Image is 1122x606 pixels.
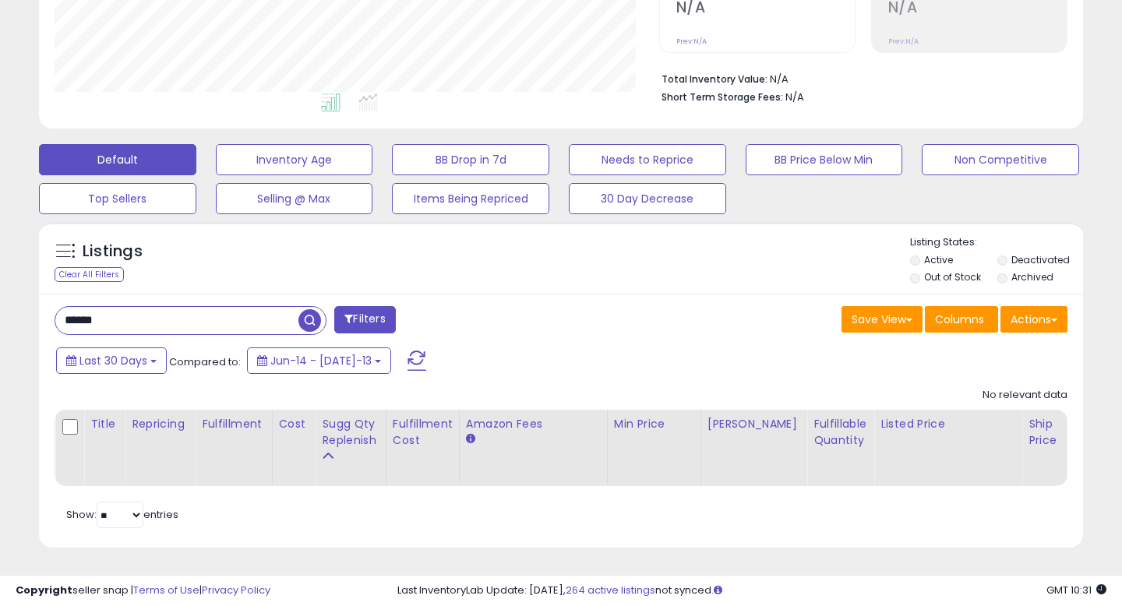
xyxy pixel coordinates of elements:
[569,183,726,214] button: 30 Day Decrease
[1000,306,1067,333] button: Actions
[566,583,655,597] a: 264 active listings
[910,235,1084,250] p: Listing States:
[202,583,270,597] a: Privacy Policy
[133,583,199,597] a: Terms of Use
[922,144,1079,175] button: Non Competitive
[662,69,1056,87] li: N/A
[216,183,373,214] button: Selling @ Max
[169,354,241,369] span: Compared to:
[83,241,143,262] h5: Listings
[334,306,395,333] button: Filters
[746,144,903,175] button: BB Price Below Min
[1028,416,1060,449] div: Ship Price
[90,416,118,432] div: Title
[813,416,867,449] div: Fulfillable Quantity
[39,144,196,175] button: Default
[202,416,265,432] div: Fulfillment
[880,416,1015,432] div: Listed Price
[316,410,386,486] th: Please note that this number is a calculation based on your required days of coverage and your ve...
[16,583,270,598] div: seller snap | |
[662,90,783,104] b: Short Term Storage Fees:
[662,72,767,86] b: Total Inventory Value:
[79,353,147,368] span: Last 30 Days
[55,267,124,282] div: Clear All Filters
[466,432,475,446] small: Amazon Fees.
[925,306,998,333] button: Columns
[707,416,800,432] div: [PERSON_NAME]
[924,253,953,266] label: Active
[216,144,373,175] button: Inventory Age
[322,416,379,449] div: Sugg Qty Replenish
[466,416,601,432] div: Amazon Fees
[39,183,196,214] button: Top Sellers
[935,312,984,327] span: Columns
[1011,270,1053,284] label: Archived
[270,353,372,368] span: Jun-14 - [DATE]-13
[569,144,726,175] button: Needs to Reprice
[785,90,804,104] span: N/A
[66,507,178,522] span: Show: entries
[397,583,1106,598] div: Last InventoryLab Update: [DATE], not synced.
[924,270,981,284] label: Out of Stock
[983,388,1067,403] div: No relevant data
[676,37,707,46] small: Prev: N/A
[614,416,694,432] div: Min Price
[392,144,549,175] button: BB Drop in 7d
[247,347,391,374] button: Jun-14 - [DATE]-13
[1046,583,1106,597] span: 2025-08-13 10:31 GMT
[56,347,167,374] button: Last 30 Days
[392,183,549,214] button: Items Being Repriced
[16,583,72,597] strong: Copyright
[888,37,919,46] small: Prev: N/A
[393,416,453,449] div: Fulfillment Cost
[132,416,189,432] div: Repricing
[279,416,309,432] div: Cost
[841,306,923,333] button: Save View
[1011,253,1070,266] label: Deactivated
